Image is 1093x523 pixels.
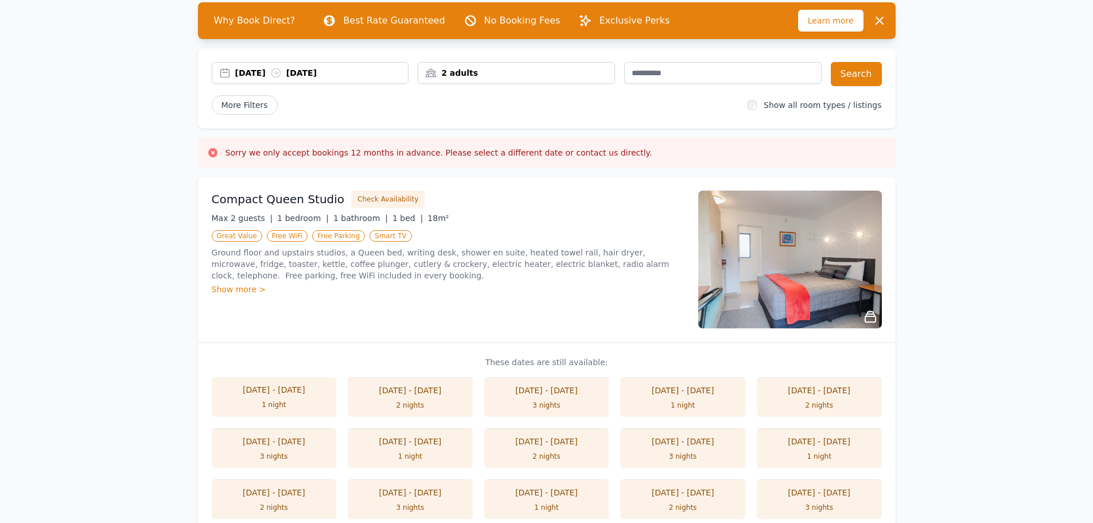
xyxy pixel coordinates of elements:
[768,452,870,461] div: 1 night
[632,436,734,447] div: [DATE] - [DATE]
[312,230,365,242] span: Free Parking
[359,452,461,461] div: 1 night
[484,14,561,28] p: No Booking Fees
[768,436,870,447] div: [DATE] - [DATE]
[768,487,870,498] div: [DATE] - [DATE]
[427,214,449,223] span: 18m²
[418,67,614,79] div: 2 adults
[496,436,598,447] div: [DATE] - [DATE]
[496,503,598,512] div: 1 night
[632,487,734,498] div: [DATE] - [DATE]
[768,401,870,410] div: 2 nights
[496,385,598,396] div: [DATE] - [DATE]
[212,230,262,242] span: Great Value
[223,436,325,447] div: [DATE] - [DATE]
[359,487,461,498] div: [DATE] - [DATE]
[632,401,734,410] div: 1 night
[359,503,461,512] div: 3 nights
[632,503,734,512] div: 2 nights
[392,214,423,223] span: 1 bed |
[223,384,325,396] div: [DATE] - [DATE]
[496,487,598,498] div: [DATE] - [DATE]
[768,503,870,512] div: 3 nights
[235,67,409,79] div: [DATE] [DATE]
[333,214,388,223] span: 1 bathroom |
[205,9,305,32] span: Why Book Direct?
[343,14,445,28] p: Best Rate Guaranteed
[212,214,273,223] span: Max 2 guests |
[496,401,598,410] div: 3 nights
[768,385,870,396] div: [DATE] - [DATE]
[369,230,412,242] span: Smart TV
[267,230,308,242] span: Free WiFi
[632,452,734,461] div: 3 nights
[764,100,881,110] label: Show all room types / listings
[277,214,329,223] span: 1 bedroom |
[223,400,325,409] div: 1 night
[212,284,684,295] div: Show more >
[599,14,670,28] p: Exclusive Perks
[223,503,325,512] div: 2 nights
[632,385,734,396] div: [DATE] - [DATE]
[212,95,278,115] span: More Filters
[212,191,345,207] h3: Compact Queen Studio
[351,191,425,208] button: Check Availability
[223,452,325,461] div: 3 nights
[496,452,598,461] div: 2 nights
[359,436,461,447] div: [DATE] - [DATE]
[359,385,461,396] div: [DATE] - [DATE]
[831,62,882,86] button: Search
[223,487,325,498] div: [DATE] - [DATE]
[798,10,863,32] span: Learn more
[359,401,461,410] div: 2 nights
[212,247,684,281] p: Ground floor and upstairs studios, a Queen bed, writing desk, shower en suite, heated towel rail,...
[225,147,652,158] h3: Sorry we only accept bookings 12 months in advance. Please select a different date or contact us ...
[212,357,882,368] p: These dates are still available:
